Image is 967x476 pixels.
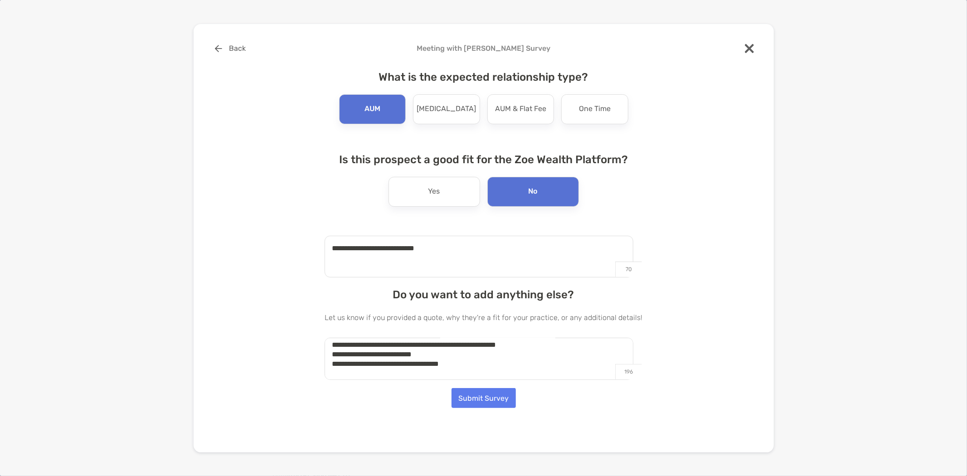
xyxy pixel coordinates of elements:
button: Back [208,39,253,58]
p: [MEDICAL_DATA] [417,102,476,117]
p: 70 [615,262,642,277]
h4: Meeting with [PERSON_NAME] Survey [208,44,759,53]
h4: What is the expected relationship type? [325,71,642,83]
img: button icon [215,45,222,52]
p: 196 [615,364,642,379]
p: AUM [364,102,380,117]
p: No [529,185,538,199]
h4: Do you want to add anything else? [325,288,642,301]
img: close modal [745,44,754,53]
button: Submit Survey [452,388,516,408]
h4: Is this prospect a good fit for the Zoe Wealth Platform? [325,153,642,166]
p: Yes [428,185,440,199]
p: Let us know if you provided a quote, why they're a fit for your practice, or any additional details! [325,312,642,323]
p: One Time [579,102,611,117]
p: AUM & Flat Fee [495,102,546,117]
